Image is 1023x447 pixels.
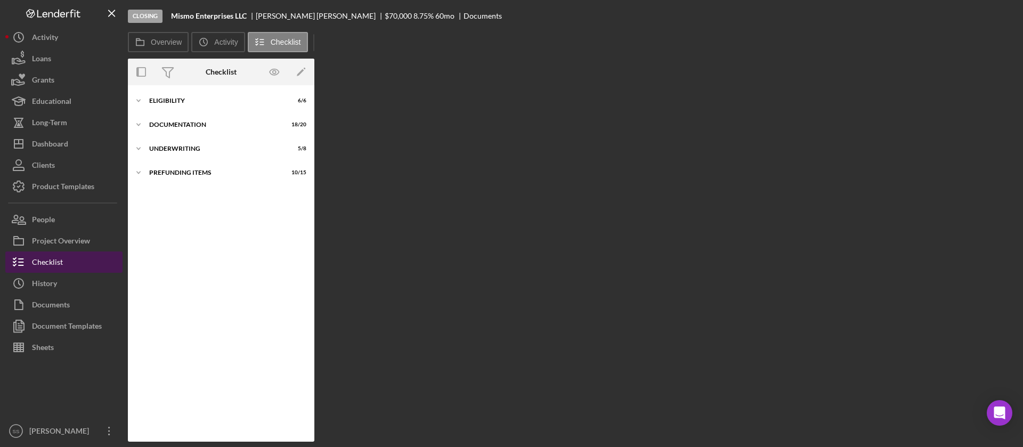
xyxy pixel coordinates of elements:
div: 8.75 % [413,12,434,20]
div: Dashboard [32,133,68,157]
button: Dashboard [5,133,123,155]
div: Open Intercom Messenger [987,400,1012,426]
div: Clients [32,155,55,178]
button: Overview [128,32,189,52]
div: Checklist [32,251,63,275]
div: Project Overview [32,230,90,254]
b: Mismo Enterprises LLC [171,12,247,20]
button: Grants [5,69,123,91]
label: Overview [151,38,182,46]
div: Documents [464,12,502,20]
button: Checklist [248,32,308,52]
div: Documents [32,294,70,318]
div: Sheets [32,337,54,361]
div: Product Templates [32,176,94,200]
text: SS [13,428,20,434]
div: 60 mo [435,12,454,20]
div: Loans [32,48,51,72]
div: Prefunding Items [149,169,280,176]
div: Document Templates [32,315,102,339]
button: History [5,273,123,294]
div: [PERSON_NAME] [27,420,96,444]
div: Documentation [149,121,280,128]
div: Eligibility [149,97,280,104]
div: Long-Term [32,112,67,136]
div: [PERSON_NAME] [PERSON_NAME] [256,12,385,20]
div: Educational [32,91,71,115]
label: Checklist [271,38,301,46]
button: Long-Term [5,112,123,133]
div: History [32,273,57,297]
button: Activity [191,32,245,52]
button: Loans [5,48,123,69]
button: SS[PERSON_NAME] [5,420,123,442]
div: Checklist [206,68,237,76]
button: Document Templates [5,315,123,337]
button: Activity [5,27,123,48]
div: $70,000 [385,12,412,20]
div: Underwriting [149,145,280,152]
div: 5 / 8 [287,145,306,152]
button: Checklist [5,251,123,273]
div: Activity [32,27,58,51]
button: Product Templates [5,176,123,197]
button: Educational [5,91,123,112]
button: Documents [5,294,123,315]
div: 6 / 6 [287,97,306,104]
label: Activity [214,38,238,46]
div: 18 / 20 [287,121,306,128]
div: People [32,209,55,233]
div: Closing [128,10,163,23]
button: Project Overview [5,230,123,251]
button: Sheets [5,337,123,358]
button: People [5,209,123,230]
button: Clients [5,155,123,176]
div: 10 / 15 [287,169,306,176]
div: Grants [32,69,54,93]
